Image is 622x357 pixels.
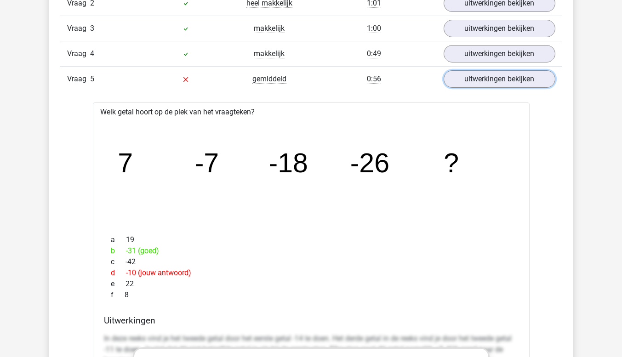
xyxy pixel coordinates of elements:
span: f [111,289,125,300]
div: 19 [104,234,519,245]
tspan: -18 [268,148,308,178]
tspan: 7 [118,148,133,178]
span: a [111,234,126,245]
tspan: -7 [194,148,219,178]
span: c [111,256,126,267]
div: -10 (jouw antwoord) [104,267,519,278]
span: gemiddeld [252,74,286,84]
span: 0:49 [367,49,381,58]
div: 8 [104,289,519,300]
span: 1:00 [367,24,381,33]
a: uitwerkingen bekijken [444,70,555,88]
tspan: -26 [350,148,389,178]
span: makkelijk [254,24,285,33]
span: d [111,267,126,278]
div: -42 [104,256,519,267]
tspan: ? [444,148,459,178]
span: Vraag [67,48,90,59]
span: Vraag [67,74,90,85]
span: b [111,245,126,256]
h4: Uitwerkingen [104,315,519,326]
span: 0:56 [367,74,381,84]
div: -31 (goed) [104,245,519,256]
span: 3 [90,24,94,33]
a: uitwerkingen bekijken [444,20,555,37]
div: 22 [104,278,519,289]
span: makkelijk [254,49,285,58]
span: 4 [90,49,94,58]
span: e [111,278,126,289]
span: Vraag [67,23,90,34]
a: uitwerkingen bekijken [444,45,555,62]
span: 5 [90,74,94,83]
